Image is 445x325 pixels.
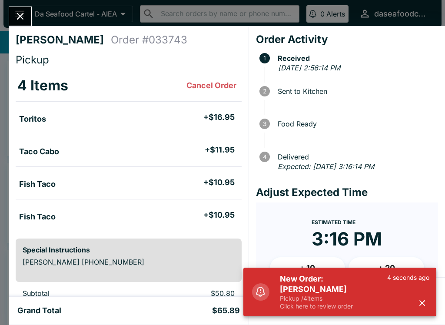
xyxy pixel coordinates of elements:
[111,33,187,46] h4: Order # 033743
[19,212,56,222] h5: Fish Taco
[280,302,387,310] p: Click here to review order
[203,210,235,220] h5: + $10.95
[263,120,266,127] text: 3
[270,257,345,279] button: + 10
[183,77,240,94] button: Cancel Order
[205,145,235,155] h5: + $11.95
[19,179,56,189] h5: Fish Taco
[263,55,266,62] text: 1
[203,112,235,123] h5: + $16.95
[278,63,340,72] em: [DATE] 2:56:14 PM
[16,53,49,66] span: Pickup
[17,77,68,94] h3: 4 Items
[278,162,374,171] em: Expected: [DATE] 3:16:14 PM
[16,70,242,232] table: orders table
[256,33,438,46] h4: Order Activity
[387,274,429,282] p: 4 seconds ago
[273,120,438,128] span: Food Ready
[273,87,438,95] span: Sent to Kitchen
[19,146,59,157] h5: Taco Cabo
[17,305,61,316] h5: Grand Total
[19,114,46,124] h5: Toritos
[9,7,31,26] button: Close
[23,289,135,298] p: Subtotal
[312,228,382,250] time: 3:16 PM
[280,274,387,295] h5: New Order: [PERSON_NAME]
[23,258,235,266] p: [PERSON_NAME] [PHONE_NUMBER]
[273,153,438,161] span: Delivered
[280,295,387,302] p: Pickup / 4 items
[262,153,266,160] text: 4
[349,257,424,279] button: + 20
[273,54,438,62] span: Received
[23,245,235,254] h6: Special Instructions
[212,305,240,316] h5: $65.89
[149,289,234,298] p: $50.80
[203,177,235,188] h5: + $10.95
[312,219,355,226] span: Estimated Time
[16,33,111,46] h4: [PERSON_NAME]
[256,186,438,199] h4: Adjust Expected Time
[263,88,266,95] text: 2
